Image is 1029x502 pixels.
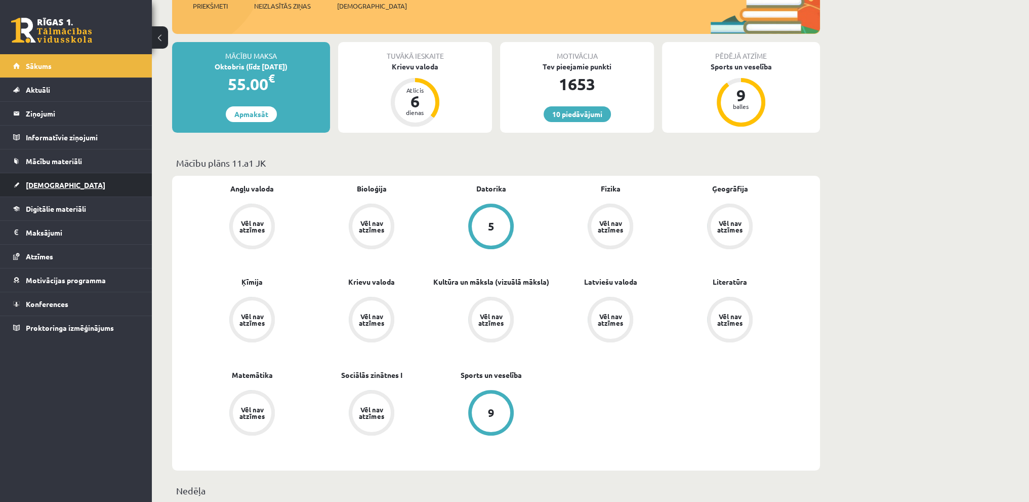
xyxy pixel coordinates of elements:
a: Maksājumi [13,221,139,244]
a: 9 [431,390,551,438]
span: [DEMOGRAPHIC_DATA] [26,180,105,189]
div: Krievu valoda [338,61,492,72]
a: Kultūra un māksla (vizuālā māksla) [433,277,549,287]
legend: Ziņojumi [26,102,139,125]
a: Vēl nav atzīmes [312,297,431,344]
div: Vēl nav atzīmes [357,313,386,326]
div: 1653 [500,72,654,96]
span: Motivācijas programma [26,276,106,285]
a: Vēl nav atzīmes [312,390,431,438]
a: Vēl nav atzīmes [192,204,312,251]
a: Bioloģija [357,183,387,194]
a: Ķīmija [241,277,263,287]
a: Sociālās zinātnes I [341,370,402,380]
a: Apmaksāt [226,106,277,122]
span: € [268,71,275,86]
a: Fizika [601,183,621,194]
a: Ziņojumi [13,102,139,125]
div: Oktobris (līdz [DATE]) [172,61,330,72]
div: dienas [400,109,430,115]
div: Atlicis [400,87,430,93]
a: Vēl nav atzīmes [551,204,670,251]
div: 9 [726,87,756,103]
a: Konferences [13,292,139,316]
span: Digitālie materiāli [26,204,86,213]
div: Vēl nav atzīmes [357,406,386,419]
div: Tuvākā ieskaite [338,42,492,61]
div: Vēl nav atzīmes [357,220,386,233]
div: Vēl nav atzīmes [596,313,625,326]
div: Vēl nav atzīmes [238,313,266,326]
a: Vēl nav atzīmes [670,297,790,344]
a: Vēl nav atzīmes [551,297,670,344]
a: Krievu valoda Atlicis 6 dienas [338,61,492,128]
a: Sports un veselība [461,370,522,380]
a: Vēl nav atzīmes [192,297,312,344]
a: Mācību materiāli [13,149,139,173]
span: Konferences [26,299,68,308]
span: Sākums [26,61,52,70]
span: Mācību materiāli [26,157,82,166]
legend: Maksājumi [26,221,139,244]
a: Datorika [476,183,506,194]
a: Digitālie materiāli [13,197,139,220]
a: Vēl nav atzīmes [431,297,551,344]
a: Sākums [13,54,139,78]
div: Sports un veselība [662,61,820,72]
a: Sports un veselība 9 balles [662,61,820,128]
a: Literatūra [713,277,747,287]
a: Latviešu valoda [584,277,637,287]
div: 9 [488,407,495,418]
div: 5 [488,221,495,232]
div: Vēl nav atzīmes [596,220,625,233]
p: Nedēļa [176,484,816,497]
div: 55.00 [172,72,330,96]
span: [DEMOGRAPHIC_DATA] [337,1,407,11]
span: Neizlasītās ziņas [254,1,311,11]
div: Pēdējā atzīme [662,42,820,61]
p: Mācību plāns 11.a1 JK [176,156,816,170]
a: Vēl nav atzīmes [312,204,431,251]
a: Aktuāli [13,78,139,101]
div: Vēl nav atzīmes [238,220,266,233]
div: Vēl nav atzīmes [716,220,744,233]
span: Priekšmeti [193,1,228,11]
a: Proktoringa izmēģinājums [13,316,139,339]
div: 6 [400,93,430,109]
a: 10 piedāvājumi [544,106,611,122]
a: Krievu valoda [348,277,395,287]
a: Informatīvie ziņojumi [13,126,139,149]
div: Vēl nav atzīmes [716,313,744,326]
a: [DEMOGRAPHIC_DATA] [13,173,139,197]
a: Atzīmes [13,245,139,268]
span: Proktoringa izmēģinājums [26,323,114,332]
a: Angļu valoda [230,183,274,194]
div: Motivācija [500,42,654,61]
div: Mācību maksa [172,42,330,61]
div: Vēl nav atzīmes [238,406,266,419]
span: Atzīmes [26,252,53,261]
a: Vēl nav atzīmes [670,204,790,251]
a: Vēl nav atzīmes [192,390,312,438]
a: Motivācijas programma [13,268,139,292]
a: Matemātika [232,370,273,380]
a: Rīgas 1. Tālmācības vidusskola [11,18,92,43]
span: Aktuāli [26,85,50,94]
legend: Informatīvie ziņojumi [26,126,139,149]
a: Ģeogrāfija [712,183,748,194]
div: Tev pieejamie punkti [500,61,654,72]
a: 5 [431,204,551,251]
div: Vēl nav atzīmes [477,313,505,326]
div: balles [726,103,756,109]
